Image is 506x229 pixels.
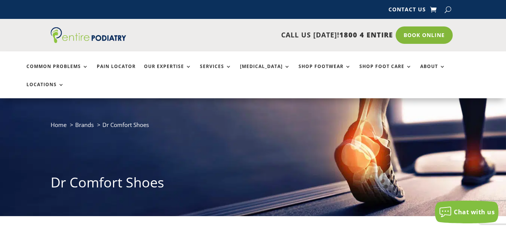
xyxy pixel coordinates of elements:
a: Common Problems [26,64,88,80]
a: Book Online [396,26,453,44]
a: Home [51,121,67,128]
a: About [420,64,446,80]
a: Shop Footwear [299,64,351,80]
a: [MEDICAL_DATA] [240,64,290,80]
span: 1800 4 ENTIRE [339,30,393,39]
a: Pain Locator [97,64,136,80]
a: Our Expertise [144,64,192,80]
a: Services [200,64,232,80]
a: Shop Foot Care [359,64,412,80]
a: Entire Podiatry [51,37,126,45]
a: Brands [75,121,94,128]
button: Chat with us [435,201,498,223]
a: Locations [26,82,64,98]
p: CALL US [DATE]! [142,30,393,40]
img: logo (1) [51,27,126,43]
span: Dr Comfort Shoes [102,121,149,128]
a: Contact Us [388,7,426,15]
span: Chat with us [454,208,495,216]
nav: breadcrumb [51,120,455,135]
h1: Dr Comfort Shoes [51,173,455,196]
